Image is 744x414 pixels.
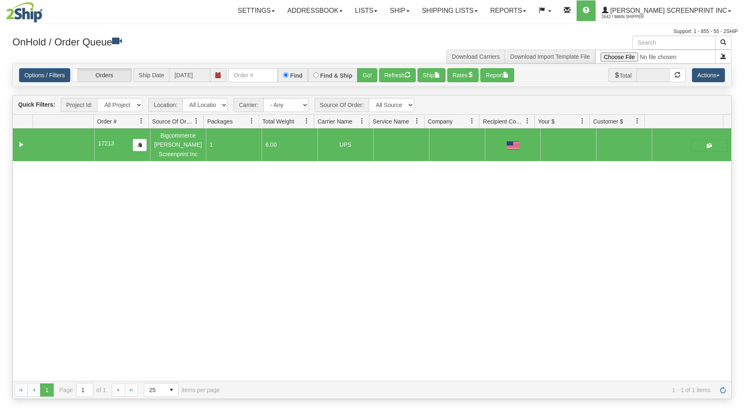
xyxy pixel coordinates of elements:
span: Company [428,117,453,126]
a: Total Weight filter column settings [300,114,314,128]
span: Page of 1 [60,383,106,397]
span: 17213 [98,140,114,147]
a: Recipient Country filter column settings [520,114,534,128]
span: 25 [149,386,160,394]
span: 6.00 [265,141,277,148]
span: Customer $ [593,117,623,126]
span: Total Weight [262,117,294,126]
span: Packages [207,117,232,126]
label: Find [290,73,303,79]
span: Ship Date [134,68,169,82]
span: Service Name [373,117,409,126]
span: Project Id: [61,98,97,112]
iframe: chat widget [725,165,743,249]
div: Bigcommerce [PERSON_NAME] Screenprint Inc [154,131,202,159]
a: Carrier Name filter column settings [355,114,369,128]
a: Company filter column settings [465,114,479,128]
button: Actions [692,68,725,82]
a: [PERSON_NAME] Screenprint Inc 2642 / Main Shipper [596,0,737,21]
a: Ship [384,0,415,21]
span: Recipient Country [483,117,524,126]
button: Shipping Documents [691,140,728,152]
span: Carrier Name [317,117,352,126]
span: Your $ [538,117,555,126]
span: Carrier: [234,98,263,112]
label: Orders [72,69,131,82]
a: Reports [484,0,532,21]
span: Order # [97,117,117,126]
span: 1 [210,141,213,148]
a: Addressbook [281,0,349,21]
button: Report [480,68,514,82]
img: US [507,141,519,150]
h3: OnHold / Order Queue [12,36,366,48]
a: Customer $ filter column settings [630,114,644,128]
input: Import [595,50,715,64]
span: Page 1 [40,383,53,397]
button: Copy to clipboard [133,139,147,151]
span: 1 - 1 of 1 items [231,387,711,393]
span: Total [608,68,637,82]
a: Your $ filter column settings [575,114,589,128]
a: Settings [231,0,281,21]
span: Source Of Order: [315,98,369,112]
img: logo2642.jpg [6,2,43,23]
input: Search [632,36,715,50]
a: Service Name filter column settings [410,114,424,128]
span: [PERSON_NAME] Screenprint Inc [608,7,727,14]
a: Lists [349,0,384,21]
input: Order # [228,68,278,82]
a: Source Of Order filter column settings [189,114,203,128]
label: Quick Filters: [18,100,55,109]
span: Source Of Order [152,117,193,126]
a: Packages filter column settings [245,114,259,128]
a: Shipping lists [416,0,484,21]
button: Rates [447,68,479,82]
input: Page 1 [76,383,93,397]
button: Search [715,36,732,50]
a: Order # filter column settings [134,114,148,128]
span: Location: [148,98,182,112]
button: Ship [417,68,446,82]
span: select [165,383,178,397]
div: Support: 1 - 855 - 55 - 2SHIP [6,28,738,35]
a: Refresh [716,383,730,397]
span: 2642 / Main Shipper [602,13,664,21]
button: Refresh [379,68,416,82]
a: Download Carriers [452,53,500,60]
button: Go! [357,68,377,82]
div: grid toolbar [13,95,731,115]
a: Options / Filters [19,68,70,82]
a: Collapse [16,140,26,150]
span: Page sizes drop down [144,383,179,397]
a: Download Import Template File [510,53,590,60]
div: UPS [321,140,370,149]
label: Find & Ship [320,73,353,79]
span: items per page [144,383,220,397]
